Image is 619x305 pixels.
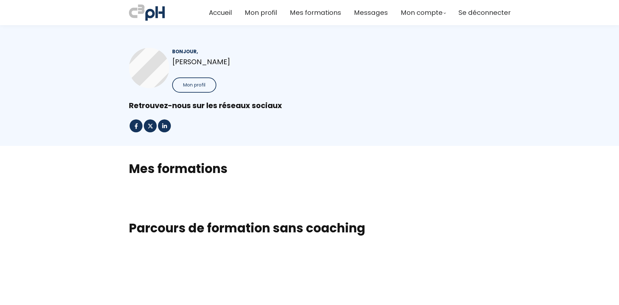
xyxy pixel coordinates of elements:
button: Mon profil [172,77,216,93]
div: Retrouvez-nous sur les réseaux sociaux [129,101,490,111]
div: Bonjour, [172,48,299,55]
span: Mon compte [401,7,443,18]
a: Se déconnecter [458,7,511,18]
p: [PERSON_NAME] [172,56,299,67]
a: Messages [354,7,388,18]
span: Mon profil [183,82,205,88]
h1: Parcours de formation sans coaching [129,220,490,236]
a: Accueil [209,7,232,18]
h2: Mes formations [129,160,490,177]
a: Mes formations [290,7,341,18]
img: a70bc7685e0efc0bd0b04b3506828469.jpeg [129,3,165,22]
a: Mon profil [245,7,277,18]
